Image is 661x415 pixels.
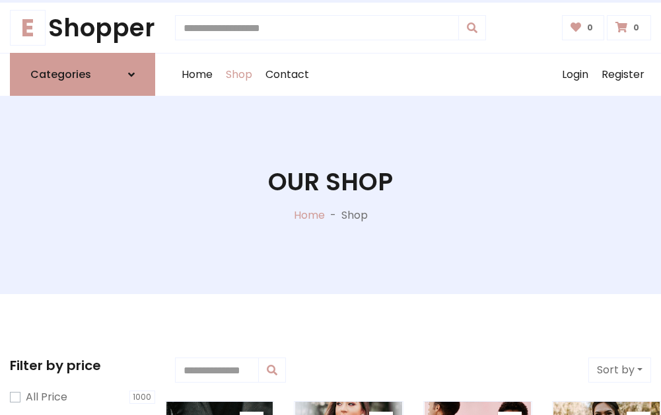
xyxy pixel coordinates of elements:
a: Register [595,54,651,96]
a: 0 [607,15,651,40]
a: Home [294,207,325,223]
button: Sort by [588,358,651,383]
h1: Shopper [10,13,155,42]
span: 0 [584,22,596,34]
p: - [325,207,341,223]
a: 0 [562,15,605,40]
h5: Filter by price [10,358,155,373]
a: Contact [259,54,316,96]
a: Home [175,54,219,96]
a: Login [555,54,595,96]
a: EShopper [10,13,155,42]
span: 1000 [129,391,156,404]
label: All Price [26,389,67,405]
h1: Our Shop [268,167,393,196]
span: E [10,10,46,46]
a: Shop [219,54,259,96]
p: Shop [341,207,368,223]
a: Categories [10,53,155,96]
span: 0 [630,22,643,34]
h6: Categories [30,68,91,81]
